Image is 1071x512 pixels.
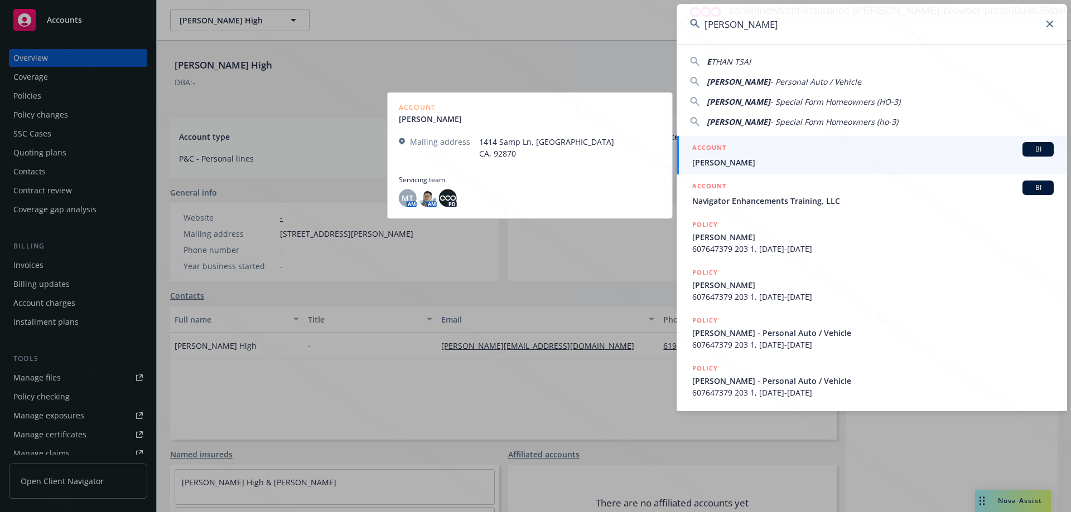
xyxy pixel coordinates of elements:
[677,261,1067,309] a: POLICY[PERSON_NAME]607647379 203 1, [DATE]-[DATE]
[692,195,1054,207] span: Navigator Enhancements Training, LLC
[677,174,1067,213] a: ACCOUNTBINavigator Enhancements Training, LLC
[1027,183,1049,193] span: BI
[692,411,718,422] h5: POLICY
[692,363,718,374] h5: POLICY
[692,387,1054,398] span: 607647379 203 1, [DATE]-[DATE]
[707,96,770,107] span: [PERSON_NAME]
[677,357,1067,404] a: POLICY[PERSON_NAME] - Personal Auto / Vehicle607647379 203 1, [DATE]-[DATE]
[692,219,718,230] h5: POLICY
[677,136,1067,174] a: ACCOUNTBI[PERSON_NAME]
[677,404,1067,452] a: POLICY
[692,315,718,326] h5: POLICY
[770,116,898,127] span: - Special Form Homeowners (ho-3)
[692,157,1054,168] span: [PERSON_NAME]
[692,243,1054,255] span: 607647379 203 1, [DATE]-[DATE]
[707,56,711,67] span: E
[1027,144,1049,154] span: BI
[692,291,1054,303] span: 607647379 203 1, [DATE]-[DATE]
[711,56,751,67] span: THAN TSAI
[677,213,1067,261] a: POLICY[PERSON_NAME]607647379 203 1, [DATE]-[DATE]
[677,309,1067,357] a: POLICY[PERSON_NAME] - Personal Auto / Vehicle607647379 203 1, [DATE]-[DATE]
[692,267,718,278] h5: POLICY
[692,327,1054,339] span: [PERSON_NAME] - Personal Auto / Vehicle
[692,181,726,194] h5: ACCOUNT
[692,231,1054,243] span: [PERSON_NAME]
[707,116,770,127] span: [PERSON_NAME]
[692,142,726,155] h5: ACCOUNT
[692,339,1054,350] span: 607647379 203 1, [DATE]-[DATE]
[677,4,1067,44] input: Search...
[692,279,1054,291] span: [PERSON_NAME]
[692,375,1054,387] span: [PERSON_NAME] - Personal Auto / Vehicle
[770,76,861,87] span: - Personal Auto / Vehicle
[707,76,770,87] span: [PERSON_NAME]
[770,96,900,107] span: - Special Form Homeowners (HO-3)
